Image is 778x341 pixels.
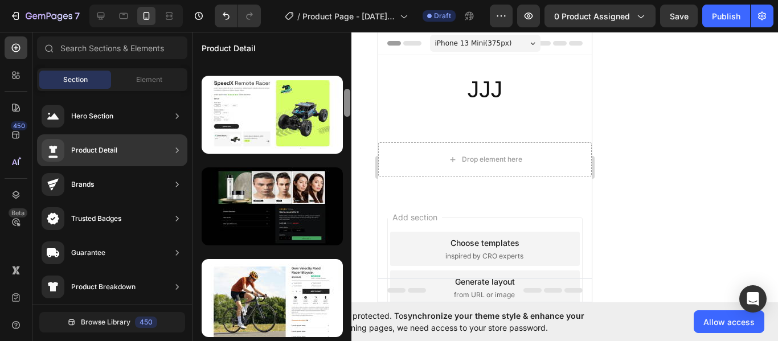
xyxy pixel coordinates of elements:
[81,317,130,327] span: Browse Library
[37,36,187,59] input: Search Sections & Elements
[739,285,767,313] div: Open Intercom Messenger
[265,310,629,334] span: Your page is password protected. To when designing pages, we need access to your store password.
[670,11,689,21] span: Save
[71,179,94,190] div: Brands
[660,5,698,27] button: Save
[694,310,764,333] button: Allow access
[297,10,300,22] span: /
[434,11,451,21] span: Draft
[5,5,85,27] button: 7
[215,5,261,27] div: Undo/Redo
[71,110,113,122] div: Hero Section
[702,5,750,27] button: Publish
[71,281,136,293] div: Product Breakdown
[39,312,185,332] button: Browse Library450
[136,75,162,85] span: Element
[712,10,740,22] div: Publish
[135,317,157,328] div: 450
[544,5,656,27] button: 0 product assigned
[703,316,755,328] span: Allow access
[265,311,584,332] span: synchronize your theme style & enhance your experience
[63,75,88,85] span: Section
[9,208,27,217] div: Beta
[302,10,395,22] span: Product Page - [DATE] 11:49:22
[75,9,80,23] p: 7
[71,247,105,258] div: Guarantee
[378,32,592,302] iframe: Design area
[71,213,121,224] div: Trusted Badges
[71,145,117,156] div: Product Detail
[554,10,630,22] span: 0 product assigned
[11,121,27,130] div: 450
